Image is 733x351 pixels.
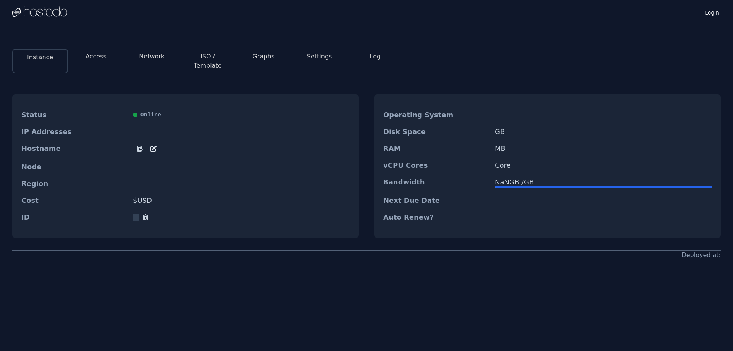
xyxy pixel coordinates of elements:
dt: IP Addresses [21,128,127,136]
button: Instance [27,53,53,62]
button: Settings [307,52,332,61]
button: Graphs [253,52,274,61]
dt: Auto Renew? [383,214,489,221]
img: Logo [12,6,67,18]
a: Login [703,7,721,16]
dt: Operating System [383,111,489,119]
dt: Region [21,180,127,188]
dt: Bandwidth [383,178,489,188]
dt: vCPU Cores [383,162,489,169]
dd: $ USD [133,197,350,204]
dd: GB [495,128,712,136]
dt: Status [21,111,127,119]
button: Access [86,52,107,61]
dt: Cost [21,197,127,204]
dd: MB [495,145,712,152]
dt: ID [21,214,127,221]
dt: Hostname [21,145,127,154]
div: NaN GB / GB [495,178,712,186]
dt: Disk Space [383,128,489,136]
button: Log [370,52,381,61]
dd: Core [495,162,712,169]
dt: Next Due Date [383,197,489,204]
dt: RAM [383,145,489,152]
button: ISO / Template [186,52,229,70]
div: Deployed at: [681,251,721,260]
div: Online [133,111,350,119]
button: Network [139,52,165,61]
dt: Node [21,163,127,171]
